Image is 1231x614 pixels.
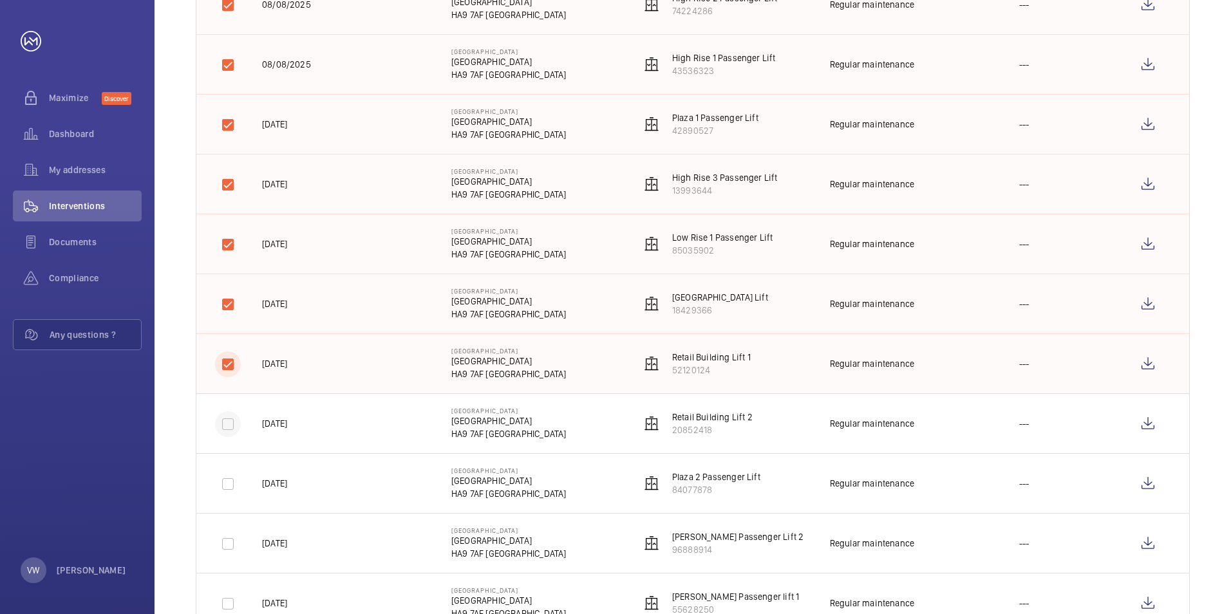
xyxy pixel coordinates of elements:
p: HA9 7AF [GEOGRAPHIC_DATA] [451,427,567,440]
p: [GEOGRAPHIC_DATA] [451,407,567,414]
img: elevator.svg [644,57,659,72]
p: [GEOGRAPHIC_DATA] [451,355,567,367]
div: Regular maintenance [830,297,914,310]
img: elevator.svg [644,236,659,252]
p: 08/08/2025 [262,58,311,71]
div: Regular maintenance [830,537,914,550]
img: elevator.svg [644,356,659,371]
p: HA9 7AF [GEOGRAPHIC_DATA] [451,367,567,380]
p: [DATE] [262,357,287,370]
p: [GEOGRAPHIC_DATA] [451,474,567,487]
p: 85035902 [672,244,773,257]
p: [GEOGRAPHIC_DATA] [451,594,567,607]
p: --- [1019,237,1029,250]
p: 18429366 [672,304,768,317]
p: HA9 7AF [GEOGRAPHIC_DATA] [451,8,567,21]
p: --- [1019,537,1029,550]
p: --- [1019,58,1029,71]
img: elevator.svg [644,595,659,611]
p: --- [1019,297,1029,310]
p: [DATE] [262,178,287,191]
p: --- [1019,597,1029,609]
img: elevator.svg [644,416,659,431]
img: elevator.svg [644,116,659,132]
p: [GEOGRAPHIC_DATA] [451,414,567,427]
span: My addresses [49,163,142,176]
p: HA9 7AF [GEOGRAPHIC_DATA] [451,68,567,81]
img: elevator.svg [644,476,659,491]
p: 20852418 [672,423,753,436]
p: [GEOGRAPHIC_DATA] [451,167,567,175]
p: [GEOGRAPHIC_DATA] [451,526,567,534]
p: High Rise 1 Passenger Lift [672,51,776,64]
p: 96888914 [672,543,803,556]
p: --- [1019,178,1029,191]
div: Regular maintenance [830,597,914,609]
span: Maximize [49,91,102,104]
div: Regular maintenance [830,118,914,131]
p: [DATE] [262,237,287,250]
span: Compliance [49,272,142,284]
p: --- [1019,477,1029,490]
p: 42890527 [672,124,758,137]
p: [GEOGRAPHIC_DATA] [451,48,567,55]
p: 74224286 [672,5,778,17]
p: 43536323 [672,64,776,77]
p: HA9 7AF [GEOGRAPHIC_DATA] [451,308,567,321]
p: Retail Building Lift 2 [672,411,753,423]
img: elevator.svg [644,535,659,551]
p: [GEOGRAPHIC_DATA] [451,107,567,115]
p: [GEOGRAPHIC_DATA] [451,295,567,308]
p: --- [1019,417,1029,430]
p: [GEOGRAPHIC_DATA] [451,287,567,295]
span: Discover [102,92,131,105]
p: HA9 7AF [GEOGRAPHIC_DATA] [451,547,567,560]
img: elevator.svg [644,176,659,192]
p: Plaza 1 Passenger Lift [672,111,758,124]
p: HA9 7AF [GEOGRAPHIC_DATA] [451,487,567,500]
p: [DATE] [262,597,287,609]
p: [GEOGRAPHIC_DATA] [451,115,567,128]
img: elevator.svg [644,296,659,312]
p: HA9 7AF [GEOGRAPHIC_DATA] [451,188,567,201]
p: [GEOGRAPHIC_DATA] [451,175,567,188]
p: [GEOGRAPHIC_DATA] [451,227,567,235]
p: HA9 7AF [GEOGRAPHIC_DATA] [451,128,567,141]
span: Documents [49,236,142,248]
p: [GEOGRAPHIC_DATA] [451,347,567,355]
p: [GEOGRAPHIC_DATA] [451,586,567,594]
div: Regular maintenance [830,417,914,430]
p: High Rise 3 Passenger Lift [672,171,778,184]
p: [GEOGRAPHIC_DATA] [451,467,567,474]
div: Regular maintenance [830,237,914,250]
div: Regular maintenance [830,178,914,191]
span: Any questions ? [50,328,141,341]
p: --- [1019,357,1029,370]
p: 13993644 [672,184,778,197]
p: [PERSON_NAME] Passenger lift 1 [672,590,799,603]
p: Plaza 2 Passenger Lift [672,470,760,483]
span: Dashboard [49,127,142,140]
p: [DATE] [262,118,287,131]
p: 52120124 [672,364,751,377]
p: [GEOGRAPHIC_DATA] [451,534,567,547]
p: VW [27,564,39,577]
p: [DATE] [262,477,287,490]
p: [GEOGRAPHIC_DATA] [451,235,567,248]
span: Interventions [49,200,142,212]
p: [PERSON_NAME] [57,564,126,577]
p: Low Rise 1 Passenger Lift [672,231,773,244]
p: 84077878 [672,483,760,496]
p: --- [1019,118,1029,131]
div: Regular maintenance [830,477,914,490]
p: [GEOGRAPHIC_DATA] Lift [672,291,768,304]
p: HA9 7AF [GEOGRAPHIC_DATA] [451,248,567,261]
p: [DATE] [262,297,287,310]
p: Retail Building Lift 1 [672,351,751,364]
div: Regular maintenance [830,357,914,370]
div: Regular maintenance [830,58,914,71]
p: [DATE] [262,417,287,430]
p: [DATE] [262,537,287,550]
p: [PERSON_NAME] Passenger Lift 2 [672,530,803,543]
p: [GEOGRAPHIC_DATA] [451,55,567,68]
